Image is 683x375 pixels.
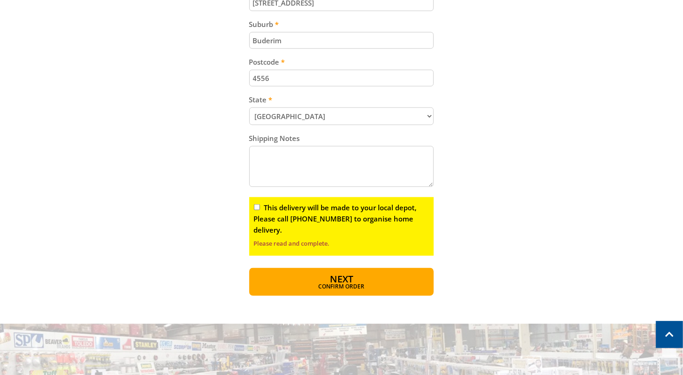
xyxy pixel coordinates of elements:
label: This delivery will be made to your local depot, Please call [PHONE_NUMBER] to organise home deliv... [254,203,417,234]
input: Please read and complete. [254,204,260,210]
label: State [249,94,434,105]
input: Please enter your postcode. [249,70,434,87]
label: Please read and complete. [254,238,430,249]
select: Please select your state. [249,107,434,125]
span: Confirm order [269,284,414,289]
button: Next Confirm order [249,268,434,296]
label: Suburb [249,19,434,30]
span: Next [330,273,353,285]
label: Postcode [249,56,434,67]
label: Shipping Notes [249,133,434,144]
input: Please enter your suburb. [249,32,434,49]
